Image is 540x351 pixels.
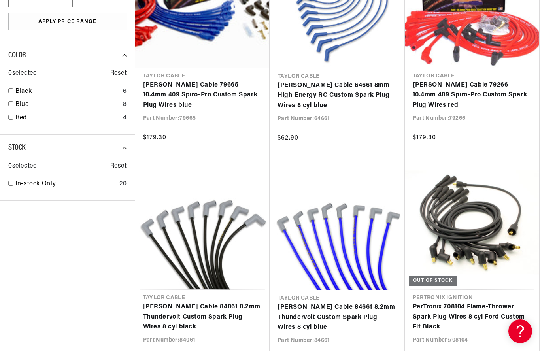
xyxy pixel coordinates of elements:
[8,144,25,152] span: Stock
[8,161,37,172] span: 0 selected
[278,81,397,111] a: [PERSON_NAME] Cable 64661 8mm High Energy RC Custom Spark Plug Wires 8 cyl blue
[15,100,120,110] a: Blue
[15,113,120,123] a: Red
[278,302,397,333] a: [PERSON_NAME] Cable 84661 8.2mm Thundervolt Custom Spark Plug Wires 8 cyl blue
[143,80,262,111] a: [PERSON_NAME] Cable 79665 10.4mm 409 Spiro-Pro Custom Spark Plug Wires blue
[123,100,127,110] div: 8
[15,179,116,189] a: In-stock Only
[8,13,127,31] button: Apply Price Range
[123,87,127,97] div: 6
[413,302,532,332] a: PerTronix 708104 Flame-Thrower Spark Plug Wires 8 cyl Ford Custom Fit Black
[413,80,532,111] a: [PERSON_NAME] Cable 79266 10.4mm 409 Spiro-Pro Custom Spark Plug Wires red
[110,68,127,79] span: Reset
[110,161,127,172] span: Reset
[8,68,37,79] span: 0 selected
[8,51,26,59] span: Color
[143,302,262,332] a: [PERSON_NAME] Cable 84061 8.2mm Thundervolt Custom Spark Plug Wires 8 cyl black
[15,87,120,97] a: Black
[123,113,127,123] div: 4
[119,179,127,189] div: 20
